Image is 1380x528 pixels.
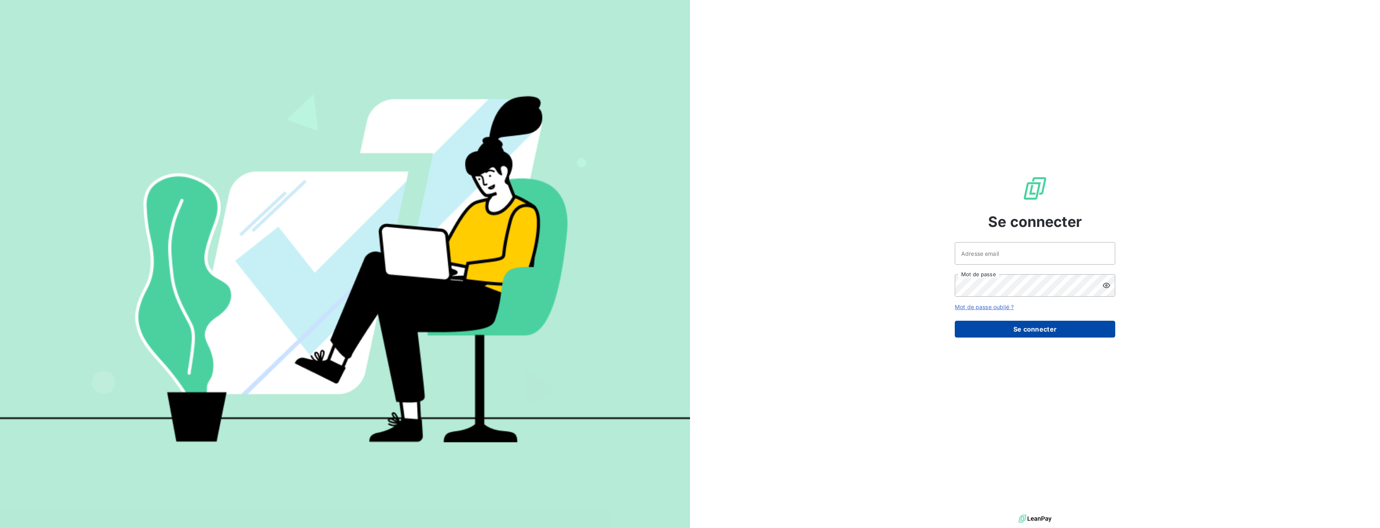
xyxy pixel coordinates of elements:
a: Mot de passe oublié ? [955,303,1014,310]
img: logo [1019,513,1051,525]
span: Se connecter [988,211,1082,233]
input: placeholder [955,242,1115,265]
button: Se connecter [955,321,1115,338]
img: Logo LeanPay [1022,176,1048,201]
